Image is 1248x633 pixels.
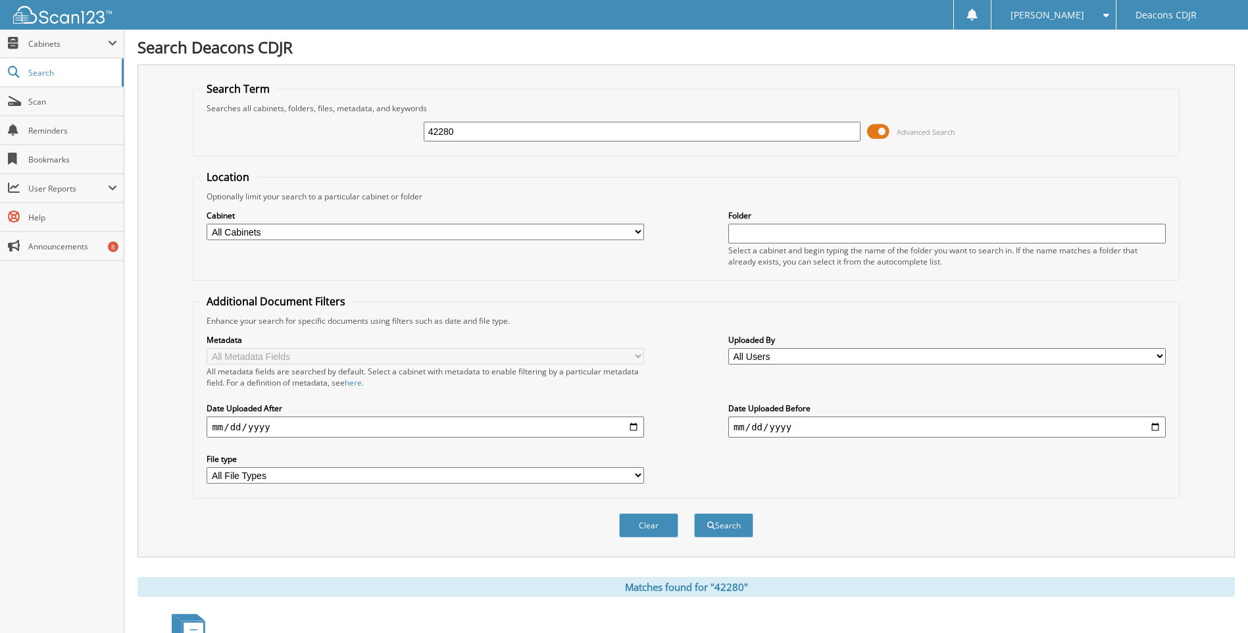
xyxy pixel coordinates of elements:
span: Bookmarks [28,154,117,165]
label: Cabinet [207,210,644,221]
span: User Reports [28,183,108,194]
div: Searches all cabinets, folders, files, metadata, and keywords [200,103,1172,114]
div: Optionally limit your search to a particular cabinet or folder [200,191,1172,202]
button: Clear [619,513,678,538]
a: here [345,377,362,388]
legend: Location [200,170,256,184]
div: Enhance your search for specific documents using filters such as date and file type. [200,315,1172,326]
span: Help [28,212,117,223]
label: File type [207,453,644,465]
label: Metadata [207,334,644,345]
label: Date Uploaded Before [728,403,1166,414]
label: Date Uploaded After [207,403,644,414]
input: start [207,417,644,438]
span: Announcements [28,241,117,252]
div: Select a cabinet and begin typing the name of the folder you want to search in. If the name match... [728,245,1166,267]
div: 8 [108,241,118,252]
span: Deacons CDJR [1136,11,1197,19]
img: scan123-logo-white.svg [13,6,112,24]
span: Reminders [28,125,117,136]
input: end [728,417,1166,438]
span: Scan [28,96,117,107]
label: Uploaded By [728,334,1166,345]
legend: Search Term [200,82,276,96]
h1: Search Deacons CDJR [137,36,1235,58]
span: Cabinets [28,38,108,49]
div: Matches found for "42280" [137,577,1235,597]
button: Search [694,513,753,538]
span: Search [28,67,115,78]
div: All metadata fields are searched by default. Select a cabinet with metadata to enable filtering b... [207,366,644,388]
span: Advanced Search [897,127,955,137]
legend: Additional Document Filters [200,294,352,309]
span: [PERSON_NAME] [1011,11,1084,19]
label: Folder [728,210,1166,221]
